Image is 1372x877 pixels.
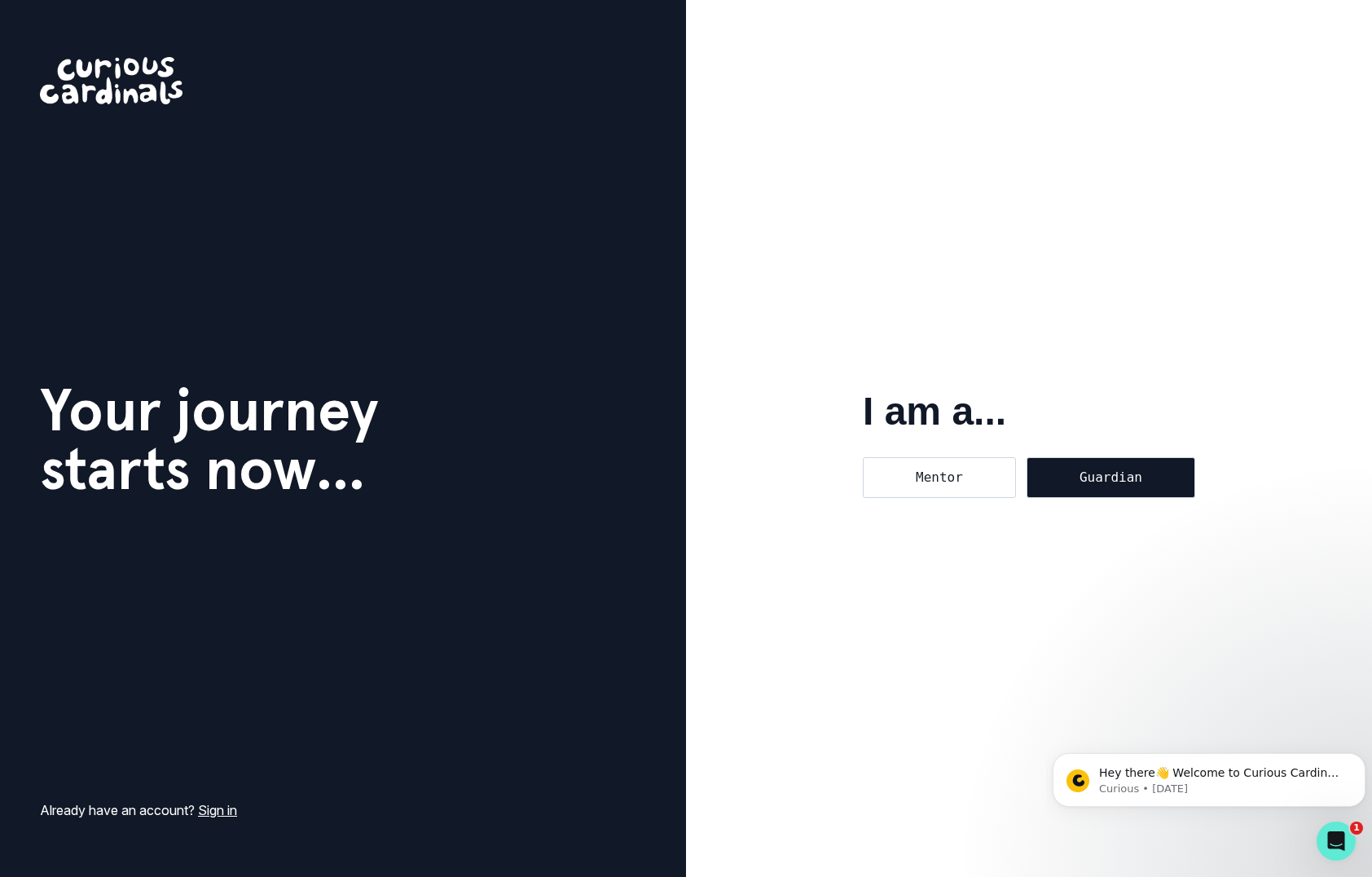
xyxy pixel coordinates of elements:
[1350,822,1363,835] span: 1
[40,381,379,498] h1: Your journey starts now...
[863,392,1195,431] h2: I am a...
[1046,719,1372,833] iframe: Intercom notifications message
[863,457,1016,498] div: Mentor
[198,802,237,818] a: Sign in
[1027,457,1195,498] div: Guardian
[40,57,182,104] img: Curious Cardinals Logo
[1317,822,1356,861] iframe: Intercom live chat
[40,800,237,820] p: Already have an account?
